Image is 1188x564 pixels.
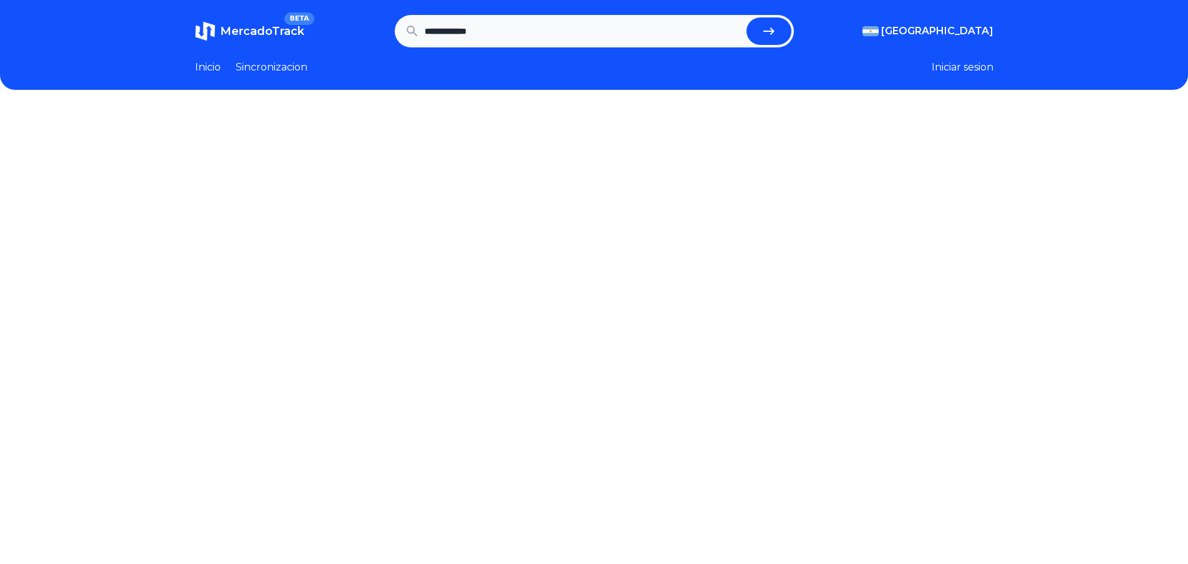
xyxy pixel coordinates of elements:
button: [GEOGRAPHIC_DATA] [862,24,993,39]
img: Argentina [862,26,879,36]
img: MercadoTrack [195,21,215,41]
span: MercadoTrack [220,24,304,38]
a: Sincronizacion [236,60,307,75]
button: Iniciar sesion [932,60,993,75]
span: BETA [284,12,314,25]
a: MercadoTrackBETA [195,21,304,41]
span: [GEOGRAPHIC_DATA] [881,24,993,39]
a: Inicio [195,60,221,75]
